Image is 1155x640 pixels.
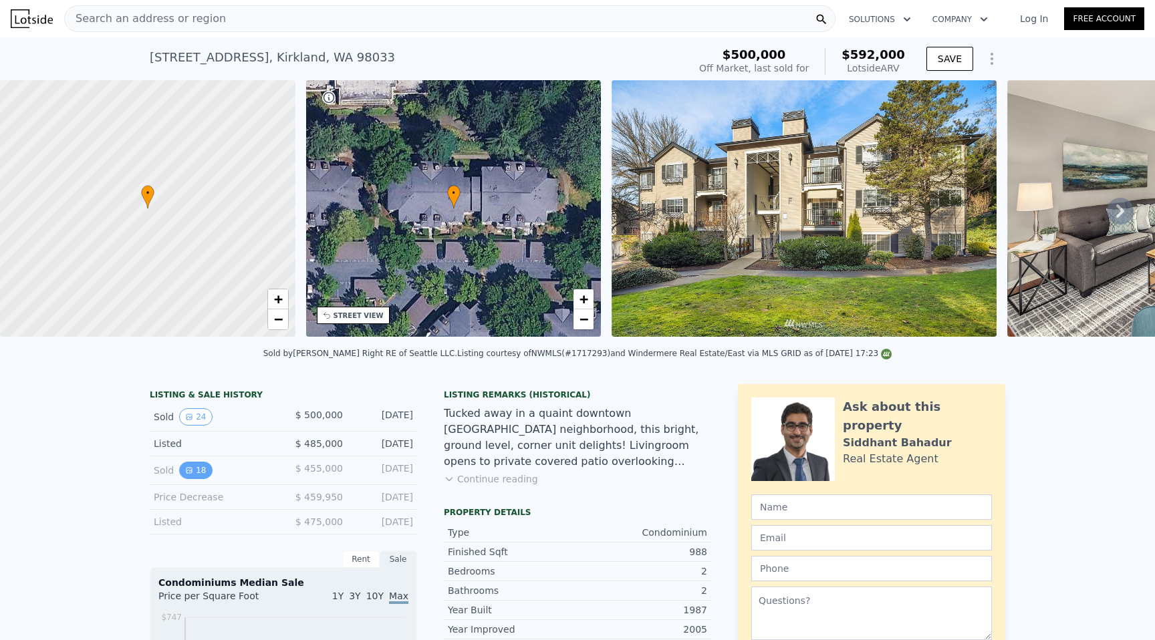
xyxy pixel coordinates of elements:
span: $ 459,950 [295,492,343,502]
span: Max [389,591,408,604]
div: Ask about this property [843,397,992,435]
div: Sold [154,462,273,479]
a: Free Account [1064,7,1144,30]
div: Off Market, last sold for [699,61,809,75]
span: $ 500,000 [295,410,343,420]
div: [STREET_ADDRESS] , Kirkland , WA 98033 [150,48,395,67]
span: • [141,187,154,199]
input: Phone [751,556,992,581]
div: Listing Remarks (Historical) [444,389,711,400]
div: Lotside ARV [842,61,905,75]
button: Solutions [838,7,922,31]
div: 988 [577,545,707,558]
div: Bathrooms [448,584,577,597]
div: 2 [577,565,707,578]
div: Listed [154,437,273,450]
div: Year Improved [448,623,577,636]
div: Price Decrease [154,490,273,504]
div: Listing courtesy of NWMLS (#1717293) and Windermere Real Estate/East via MLS GRID as of [DATE] 17:23 [457,349,892,358]
img: NWMLS Logo [881,349,892,359]
input: Name [751,494,992,520]
img: Sale: 115578272 Parcel: 98134950 [612,80,997,337]
span: $ 475,000 [295,516,343,527]
div: Sold by [PERSON_NAME] Right RE of Seattle LLC . [263,349,457,358]
a: Zoom in [573,289,594,309]
span: 1Y [332,591,344,601]
span: − [580,311,588,327]
div: 2005 [577,623,707,636]
span: Search an address or region [65,11,226,27]
span: $ 485,000 [295,438,343,449]
div: Sold [154,408,273,426]
span: • [447,187,461,199]
div: 2 [577,584,707,597]
div: • [447,185,461,208]
img: Lotside [11,9,53,28]
div: Finished Sqft [448,545,577,558]
div: 1987 [577,603,707,617]
span: $ 455,000 [295,463,343,474]
a: Zoom out [268,309,288,329]
div: • [141,185,154,208]
div: [DATE] [354,515,413,528]
span: + [580,291,588,307]
div: Real Estate Agent [843,451,938,467]
span: $500,000 [723,47,786,61]
div: [DATE] [354,462,413,479]
div: STREET VIEW [334,311,384,321]
a: Zoom in [268,289,288,309]
div: Tucked away in a quaint downtown [GEOGRAPHIC_DATA] neighborhood, this bright, ground level, corne... [444,406,711,470]
span: + [273,291,282,307]
div: Bedrooms [448,565,577,578]
div: [DATE] [354,408,413,426]
input: Email [751,525,992,550]
div: Property details [444,507,711,518]
div: Condominium [577,526,707,539]
button: View historical data [179,462,212,479]
div: Rent [342,550,380,568]
span: 3Y [349,591,360,601]
button: Continue reading [444,472,538,486]
div: Year Built [448,603,577,617]
div: Sale [380,550,417,568]
div: Siddhant Bahadur [843,435,952,451]
button: SAVE [926,47,973,71]
div: Condominiums Median Sale [158,576,408,589]
a: Zoom out [573,309,594,329]
a: Log In [1004,12,1064,25]
div: [DATE] [354,437,413,450]
div: Price per Square Foot [158,589,283,611]
span: $592,000 [842,47,905,61]
div: Listed [154,515,273,528]
button: Company [922,7,999,31]
button: View historical data [179,408,212,426]
span: − [273,311,282,327]
div: Type [448,526,577,539]
button: Show Options [979,45,1005,72]
span: 10Y [366,591,384,601]
div: LISTING & SALE HISTORY [150,389,417,403]
tspan: $747 [161,613,182,622]
div: [DATE] [354,490,413,504]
